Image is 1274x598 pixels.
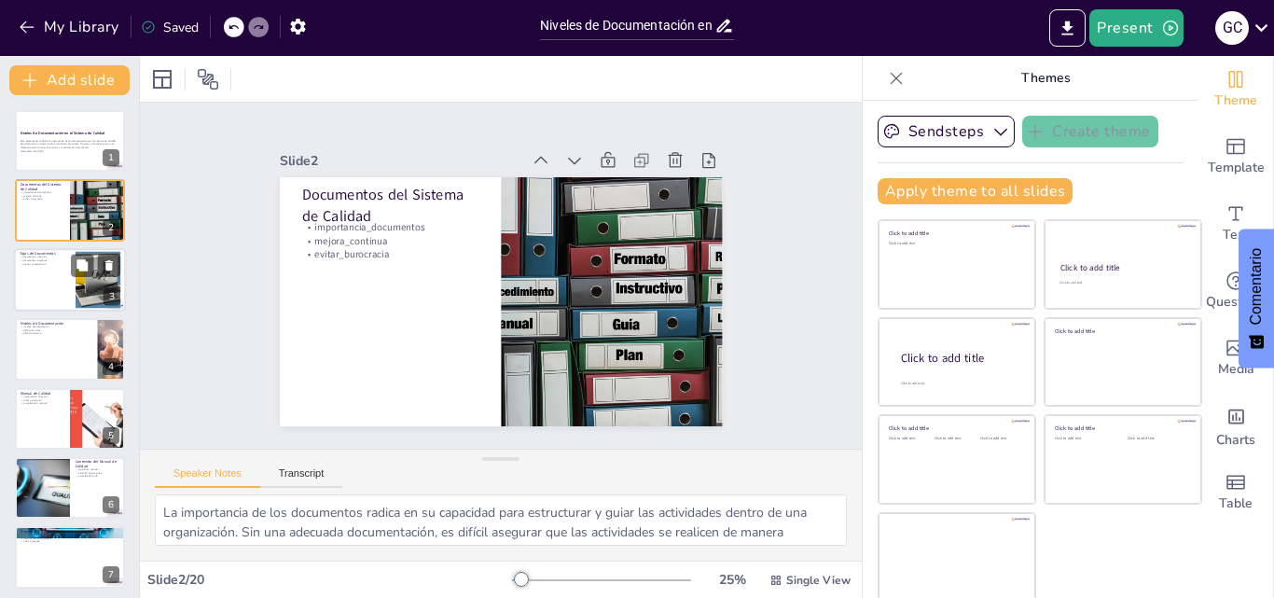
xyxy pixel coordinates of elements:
[21,540,119,544] p: valor_agregado
[901,382,1018,386] div: Click to add body
[21,328,92,332] p: definicion_clara
[21,197,64,201] p: evitar_burocracia
[15,457,125,519] div: 6
[1198,257,1273,325] div: Get real-time input from your audience
[21,149,119,153] p: Generated with [URL]
[147,64,177,94] div: Layout
[15,526,125,588] div: 7
[911,56,1180,101] p: Themes
[1128,437,1186,441] div: Click to add text
[103,149,119,166] div: 1
[1055,327,1188,334] div: Click to add title
[14,12,127,42] button: My Library
[1215,9,1249,47] button: G C
[21,181,64,191] p: Documentos del Sistema de Calidad
[1216,430,1255,451] span: Charts
[1049,9,1086,47] button: Export to PowerPoint
[147,571,512,589] div: Slide 2 / 20
[1239,229,1274,369] button: Comentarios - Mostrar encuesta
[260,467,343,488] button: Transcript
[1198,123,1273,190] div: Add ready made slides
[155,467,260,488] button: Speaker Notes
[98,254,120,276] button: Delete Slide
[1198,56,1273,123] div: Change the overall theme
[20,251,70,257] p: Tipos de Documentos
[878,178,1073,204] button: Apply theme to all slides
[21,398,64,402] p: acceso_personal
[15,179,125,241] div: 2
[901,351,1020,367] div: Click to add title
[141,19,199,36] div: Saved
[71,254,93,276] button: Duplicate Slide
[1198,459,1273,526] div: Add a table
[76,471,119,475] p: claridad_documentos
[465,57,575,235] p: Documentos del Sistema de Calidad
[1055,437,1114,441] div: Click to add text
[15,318,125,380] div: 4
[155,494,847,546] textarea: La importancia de los documentos radica en su capacidad para estructurar y guiar las actividades ...
[1215,11,1249,45] div: G C
[889,437,931,441] div: Click to add text
[103,219,119,236] div: 2
[889,229,1022,237] div: Click to add title
[103,566,119,583] div: 7
[1206,292,1267,313] span: Questions
[21,326,92,329] p: niveles_documentacion
[21,401,64,405] p: actualizacion_manual
[21,139,119,149] p: Esta presentación aborda la importancia de la documentación en un sistema de calidad, describiend...
[1214,90,1257,111] span: Theme
[1198,325,1273,392] div: Add images, graphics, shapes or video
[1060,262,1184,273] div: Click to add title
[445,76,530,243] p: mejora_continua
[540,12,714,39] input: Insert title
[1198,190,1273,257] div: Add text boxes
[76,459,119,469] p: Contenido del Manual de Calidad
[1059,281,1184,285] div: Click to add text
[20,258,70,262] p: documentos_externos
[889,424,1022,432] div: Click to add title
[15,110,125,172] div: 1
[1198,392,1273,459] div: Add charts and graphs
[1248,248,1264,326] font: Comentario
[710,571,755,589] div: 25 %
[1219,494,1253,514] span: Table
[1055,424,1188,432] div: Click to add title
[20,262,70,266] p: control_actualizacion
[1218,359,1254,380] span: Media
[21,390,64,396] p: Manual de Calidad
[103,358,119,375] div: 4
[21,395,64,398] p: compromiso_direccion
[21,190,64,194] p: importancia_documentos
[104,288,120,305] div: 3
[1208,158,1265,178] span: Template
[21,321,92,327] p: Niveles de Documentación
[21,534,119,537] p: clasificacion_procesos
[935,437,976,441] div: Click to add text
[889,242,1022,246] div: Click to add text
[9,65,130,95] button: Add slide
[1223,225,1249,245] span: Text
[433,82,518,249] p: evitar_burocracia
[14,248,126,312] div: 3
[458,71,543,238] p: importancia_documentos
[786,573,851,588] span: Single View
[20,256,70,259] p: documentos_internos
[197,68,219,90] span: Position
[508,23,623,251] div: Slide 2
[1022,116,1158,147] button: Create theme
[21,332,92,336] p: eficacia_sistema
[15,388,125,450] div: 5
[21,193,64,197] p: mejora_continua
[103,427,119,444] div: 5
[1089,9,1183,47] button: Present
[980,437,1022,441] div: Click to add text
[76,467,119,471] p: secciones_manual
[103,496,119,513] div: 6
[878,116,1015,147] button: Sendsteps
[21,536,119,540] p: documentacion_procesos
[21,529,119,535] p: Procesos
[21,131,105,135] strong: Niveles de Documentación en el Sistema de Calidad
[76,475,119,479] p: accesibilidad_info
